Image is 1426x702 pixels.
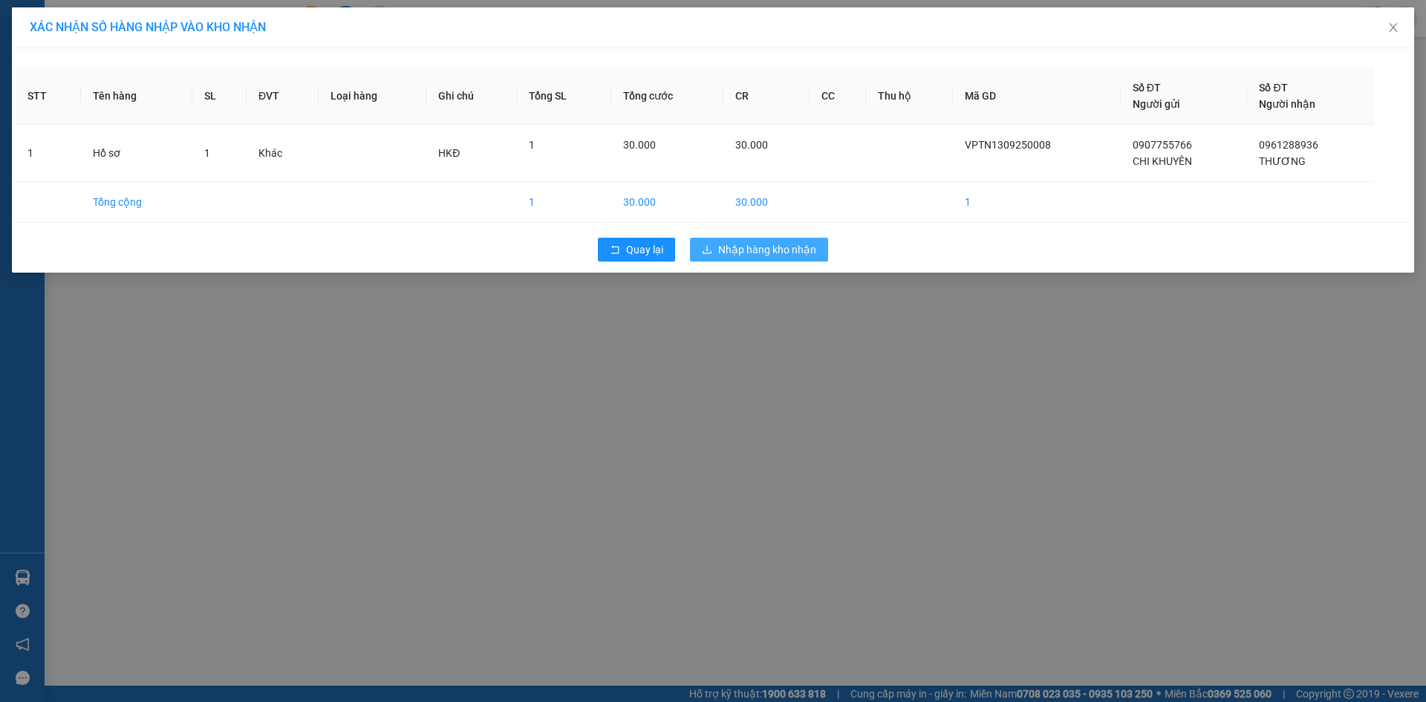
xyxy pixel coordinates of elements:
[426,68,517,125] th: Ghi chú
[953,68,1121,125] th: Mã GD
[30,20,266,34] span: XÁC NHẬN SỐ HÀNG NHẬP VÀO KHO NHẬN
[247,125,319,182] td: Khác
[1259,98,1315,110] span: Người nhận
[866,68,953,125] th: Thu hộ
[1133,98,1180,110] span: Người gửi
[1259,139,1318,151] span: 0961288936
[16,68,81,125] th: STT
[690,238,828,261] button: downloadNhập hàng kho nhận
[610,244,620,256] span: rollback
[139,55,621,74] li: Hotline: 1900 8153
[1133,139,1192,151] span: 0907755766
[1387,22,1399,33] span: close
[517,68,611,125] th: Tổng SL
[723,182,810,223] td: 30.000
[529,139,535,151] span: 1
[1259,155,1306,167] span: THƯƠNG
[1133,155,1192,167] span: CHI KHUYÊN
[204,147,210,159] span: 1
[438,147,460,159] span: HKĐ
[623,139,656,151] span: 30.000
[319,68,426,125] th: Loại hàng
[139,36,621,55] li: [STREET_ADDRESS][PERSON_NAME]. [GEOGRAPHIC_DATA], Tỉnh [GEOGRAPHIC_DATA]
[19,19,93,93] img: logo.jpg
[1373,7,1414,49] button: Close
[611,68,723,125] th: Tổng cước
[702,244,712,256] span: download
[81,68,192,125] th: Tên hàng
[735,139,768,151] span: 30.000
[723,68,810,125] th: CR
[16,125,81,182] td: 1
[1259,82,1287,94] span: Số ĐT
[1133,82,1161,94] span: Số ĐT
[517,182,611,223] td: 1
[953,182,1121,223] td: 1
[19,108,170,132] b: GỬI : PV Vincom
[81,125,192,182] td: Hồ sơ
[718,241,816,258] span: Nhập hàng kho nhận
[965,139,1051,151] span: VPTN1309250008
[810,68,866,125] th: CC
[611,182,723,223] td: 30.000
[626,241,663,258] span: Quay lại
[598,238,675,261] button: rollbackQuay lại
[192,68,247,125] th: SL
[81,182,192,223] td: Tổng cộng
[247,68,319,125] th: ĐVT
